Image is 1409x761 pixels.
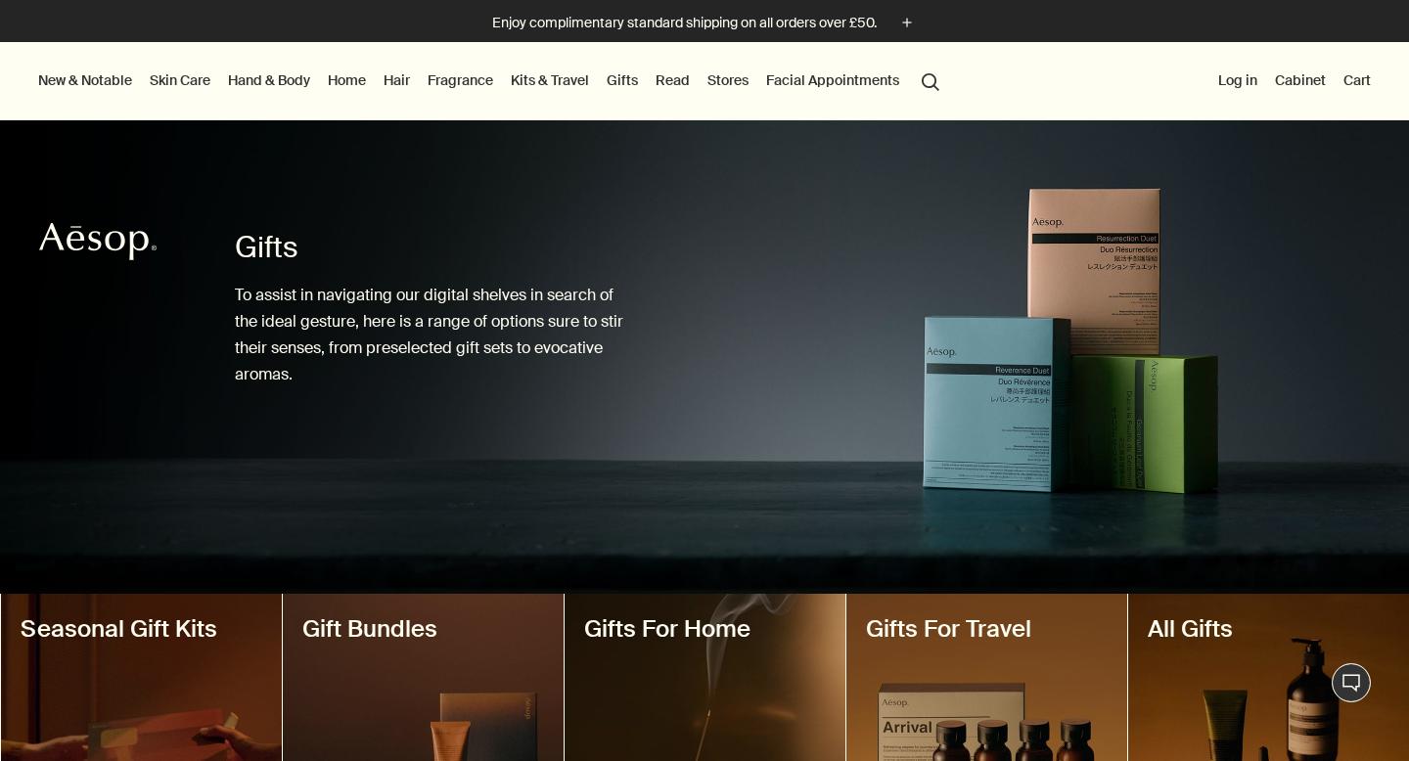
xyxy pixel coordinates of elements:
[492,12,918,34] button: Enjoy complimentary standard shipping on all orders over £50.
[492,13,877,33] p: Enjoy complimentary standard shipping on all orders over £50.
[507,67,593,93] a: Kits & Travel
[424,67,497,93] a: Fragrance
[1148,613,1389,645] h2: All Gifts
[34,217,161,271] a: Aesop
[866,613,1108,645] h2: Gifts For Travel
[380,67,414,93] a: Hair
[603,67,642,93] a: Gifts
[704,67,752,93] button: Stores
[21,613,262,645] h2: Seasonal Gift Kits
[235,228,626,267] h1: Gifts
[652,67,694,93] a: Read
[34,67,136,93] button: New & Notable
[324,67,370,93] a: Home
[1271,67,1330,93] a: Cabinet
[34,42,948,120] nav: primary
[1332,663,1371,702] button: Live Assistance
[224,67,314,93] a: Hand & Body
[1340,67,1375,93] button: Cart
[913,62,948,99] button: Open search
[1214,42,1375,120] nav: supplementary
[302,613,544,645] h2: Gift Bundles
[1214,67,1261,93] button: Log in
[235,282,626,388] p: To assist in navigating our digital shelves in search of the ideal gesture, here is a range of op...
[39,222,157,261] svg: Aesop
[584,613,826,645] h2: Gifts For Home
[146,67,214,93] a: Skin Care
[762,67,903,93] a: Facial Appointments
